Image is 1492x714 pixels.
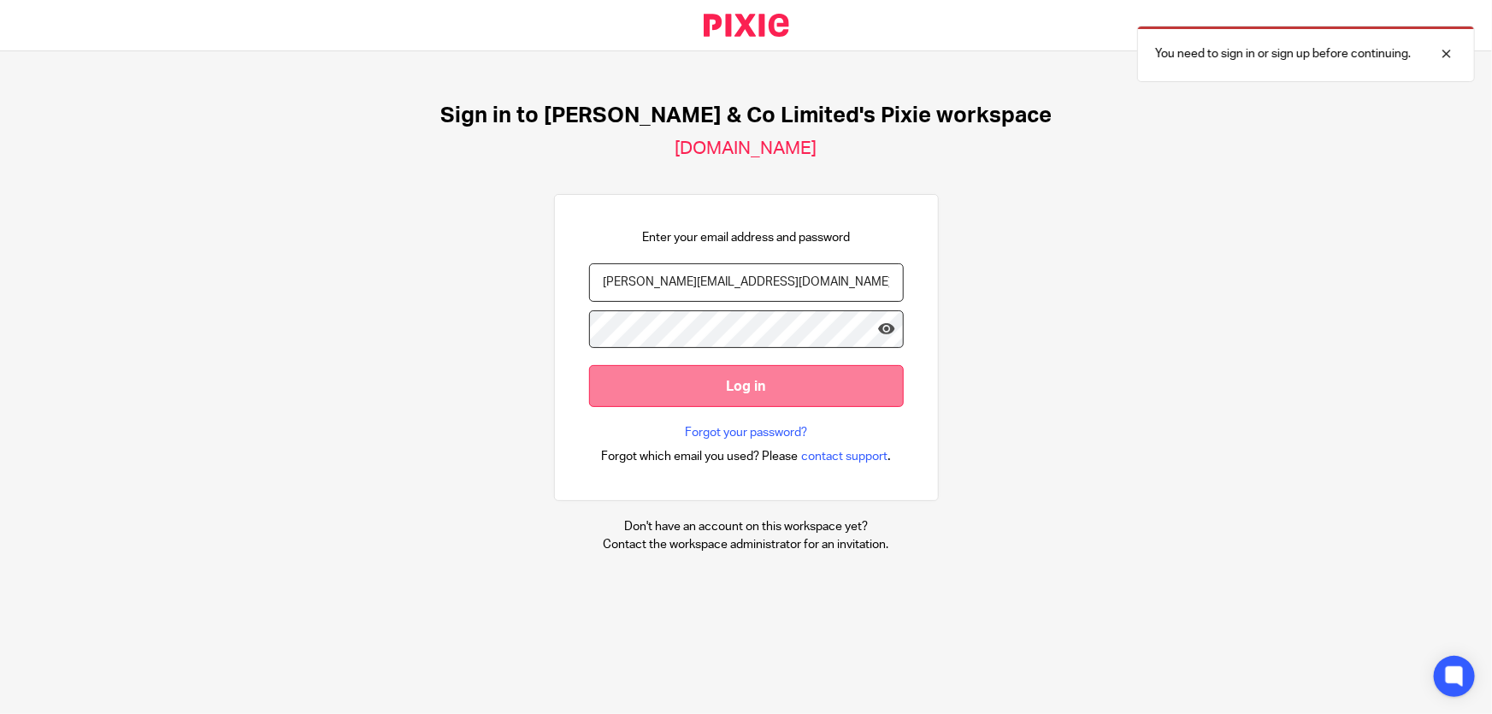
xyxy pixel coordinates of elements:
[1155,45,1411,62] p: You need to sign in or sign up before continuing.
[801,448,888,465] span: contact support
[601,448,798,465] span: Forgot which email you used? Please
[675,138,817,160] h2: [DOMAIN_NAME]
[642,229,850,246] p: Enter your email address and password
[440,103,1052,129] h1: Sign in to [PERSON_NAME] & Co Limited's Pixie workspace
[589,365,904,407] input: Log in
[604,536,889,553] p: Contact the workspace administrator for an invitation.
[604,518,889,535] p: Don't have an account on this workspace yet?
[601,446,891,466] div: .
[589,263,904,302] input: name@example.com
[685,424,807,441] a: Forgot your password?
